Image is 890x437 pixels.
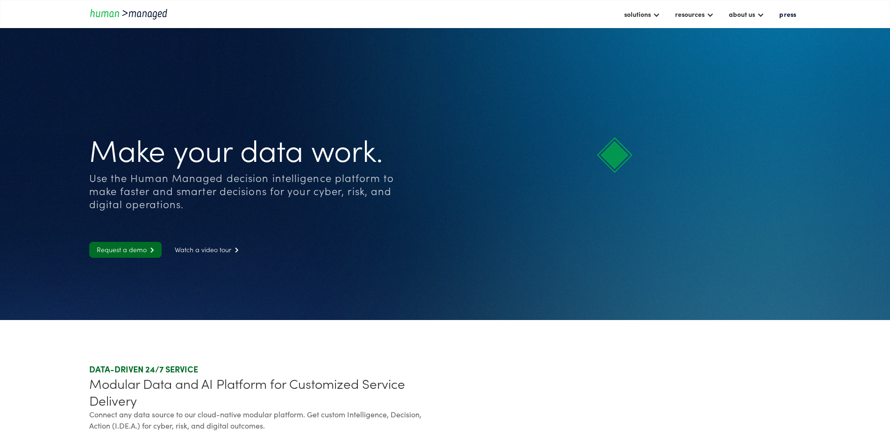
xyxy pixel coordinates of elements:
[775,6,801,22] a: press
[724,6,769,22] div: about us
[729,8,755,20] div: about us
[89,364,441,375] div: DATA-DRIVEN 24/7 SERVICE
[624,8,651,20] div: solutions
[231,247,239,253] span: 
[89,7,173,20] a: home
[89,408,441,431] div: Connect any data source to our cloud-native modular platform. Get custom Intelligence, Decision, ...
[89,171,397,211] div: Use the Human Managed decision intelligence platform to make faster and smarter decisions for you...
[675,8,705,20] div: resources
[147,247,154,253] span: 
[89,131,397,167] h1: Make your data work.
[670,6,719,22] div: resources
[89,375,441,408] div: Modular Data and AI Platform for Customized Service Delivery
[167,242,246,258] a: Watch a video tour
[619,6,665,22] div: solutions
[89,242,162,258] a: Request a demo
